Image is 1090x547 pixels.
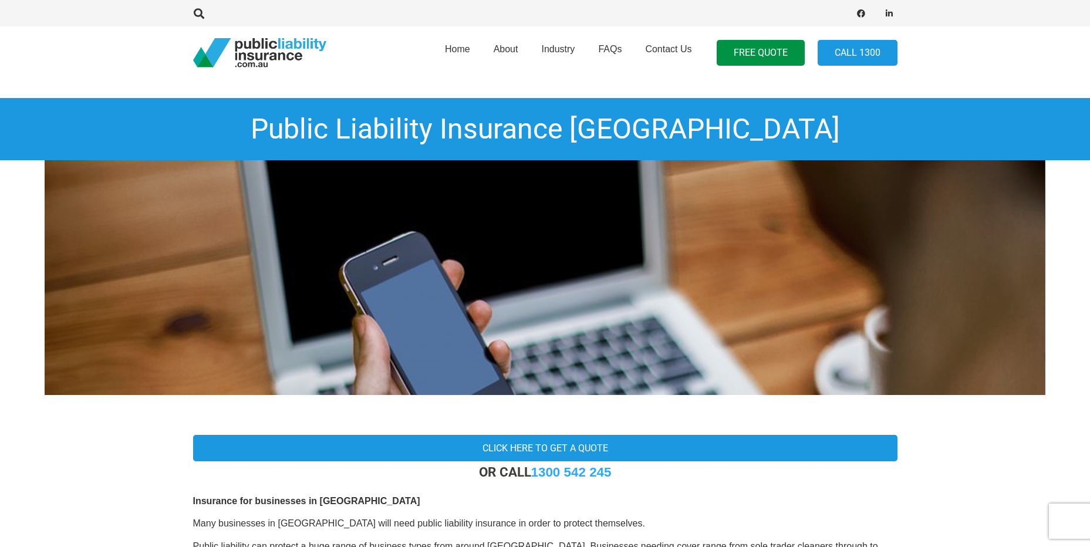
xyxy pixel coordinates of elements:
[541,44,575,54] span: Industry
[45,160,1045,395] img: Public Liability Insurance NSW
[479,464,612,480] strong: OR CALL
[531,465,612,480] a: 1300 542 245
[853,5,869,22] a: Facebook
[193,435,897,461] a: Click here to get a quote
[193,496,420,506] b: Insurance for businesses in [GEOGRAPHIC_DATA]
[193,517,897,530] p: Many businesses in [GEOGRAPHIC_DATA] will need public liability insurance in order to protect the...
[482,23,530,83] a: About
[818,40,897,66] a: Call 1300
[645,44,691,54] span: Contact Us
[881,5,897,22] a: LinkedIn
[433,23,482,83] a: Home
[586,23,633,83] a: FAQs
[445,44,470,54] span: Home
[529,23,586,83] a: Industry
[193,38,326,67] a: pli_logotransparent
[633,23,703,83] a: Contact Us
[494,44,518,54] span: About
[598,44,622,54] span: FAQs
[717,40,805,66] a: FREE QUOTE
[188,8,211,19] a: Search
